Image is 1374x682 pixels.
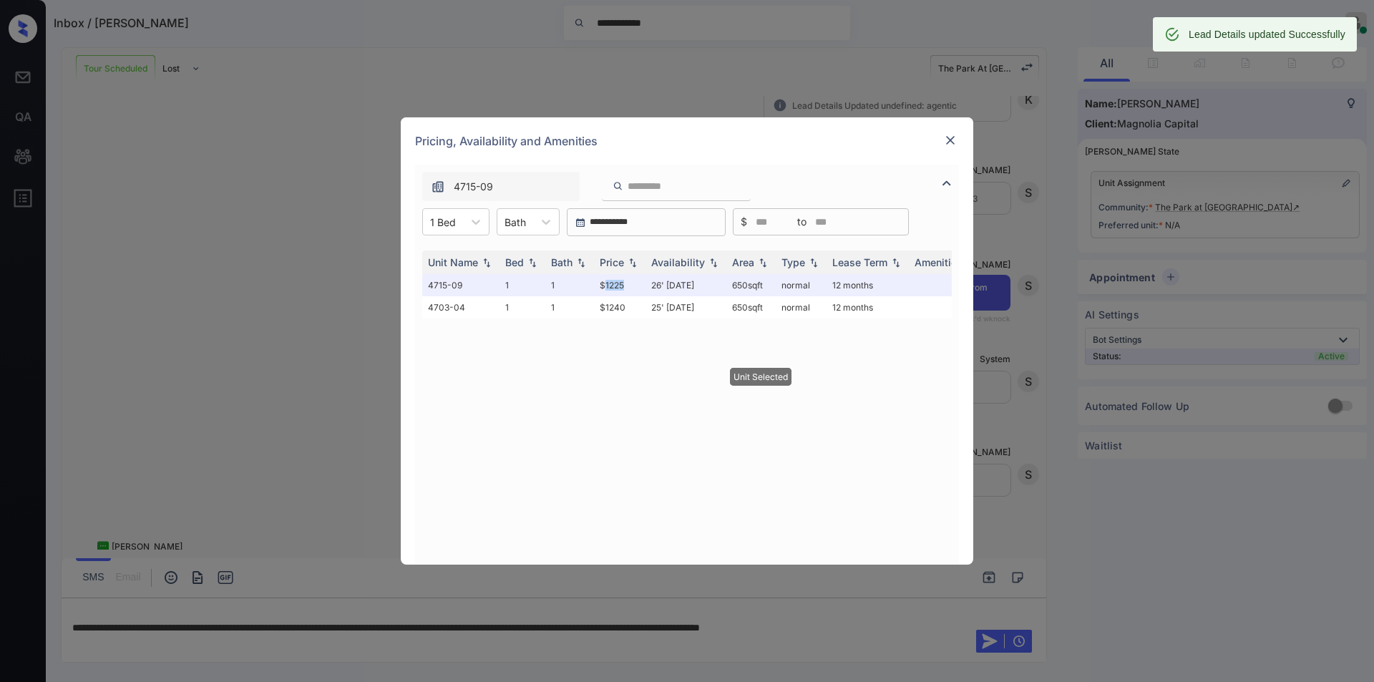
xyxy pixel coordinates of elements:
[706,258,721,268] img: sorting
[776,274,827,296] td: normal
[776,296,827,318] td: normal
[827,274,909,296] td: 12 months
[645,274,726,296] td: 26' [DATE]
[431,180,445,194] img: icon-zuma
[454,179,493,195] span: 4715-09
[726,274,776,296] td: 650 sqft
[428,256,478,268] div: Unit Name
[915,256,963,268] div: Amenities
[500,296,545,318] td: 1
[505,256,524,268] div: Bed
[422,296,500,318] td: 4703-04
[807,258,821,268] img: sorting
[732,256,754,268] div: Area
[889,258,903,268] img: sorting
[651,256,705,268] div: Availability
[500,274,545,296] td: 1
[1189,21,1345,47] div: Lead Details updated Successfully
[479,258,494,268] img: sorting
[600,256,624,268] div: Price
[832,256,887,268] div: Lease Term
[401,117,973,165] div: Pricing, Availability and Amenities
[545,296,594,318] td: 1
[525,258,540,268] img: sorting
[741,214,747,230] span: $
[545,274,594,296] td: 1
[422,274,500,296] td: 4715-09
[938,175,955,192] img: icon-zuma
[574,258,588,268] img: sorting
[827,296,909,318] td: 12 months
[613,180,623,193] img: icon-zuma
[756,258,770,268] img: sorting
[594,274,645,296] td: $1225
[797,214,807,230] span: to
[726,296,776,318] td: 650 sqft
[551,256,572,268] div: Bath
[625,258,640,268] img: sorting
[594,296,645,318] td: $1240
[645,296,726,318] td: 25' [DATE]
[943,133,958,147] img: close
[781,256,805,268] div: Type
